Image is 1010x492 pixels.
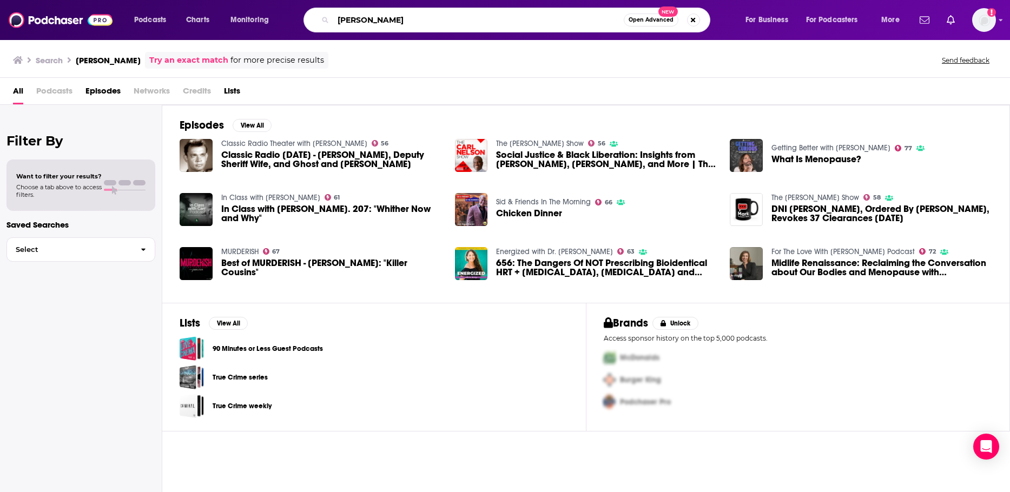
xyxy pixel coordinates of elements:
button: Send feedback [939,56,993,65]
a: 90 Minutes or Less Guest Podcasts [213,343,323,355]
span: 67 [272,249,280,254]
a: Chicken Dinner [496,209,562,218]
img: Podchaser - Follow, Share and Rate Podcasts [9,10,113,30]
a: For The Love With Jen Hatmaker Podcast [771,247,915,256]
button: View All [209,317,248,330]
span: Choose a tab above to access filters. [16,183,102,198]
button: Open AdvancedNew [624,14,678,26]
button: Show profile menu [972,8,996,32]
a: Midlife Renaissance: Reclaiming the Conversation about Our Bodies and Menopause with Dr. Louise N... [771,258,992,277]
a: Show notifications dropdown [915,11,934,29]
a: All [13,82,23,104]
span: Best of MURDERISH - [PERSON_NAME]: "Killer Cousins" [221,258,442,277]
span: Charts [186,12,209,28]
img: Second Pro Logo [599,369,620,391]
a: 63 [617,248,635,255]
button: Select [6,237,155,262]
a: Social Justice & Black Liberation: Insights from Baba Lumumba, Dr. Julianne Malveaux, and More | ... [496,150,717,169]
img: In Class with Carr, Ep. 207: "Whither Now and Why" [180,193,213,226]
button: open menu [738,11,802,29]
span: 61 [334,195,340,200]
a: MURDERISH [221,247,259,256]
button: open menu [874,11,913,29]
p: Access sponsor history on the top 5,000 podcasts. [604,334,993,342]
h2: Episodes [180,118,224,132]
a: Charts [179,11,216,29]
h3: Search [36,55,63,65]
a: What Is Menopause? [771,155,861,164]
span: Podcasts [36,82,72,104]
a: Show notifications dropdown [942,11,959,29]
a: Lists [224,82,240,104]
span: 56 [381,141,388,146]
span: Credits [183,82,211,104]
a: Best of MURDERISH - Fritz Klenner: "Killer Cousins" [221,258,442,277]
img: Classic Radio 08-16-25 - Tarzan, Deputy Sheriff Wife, and Ghost and Mrs Muir [180,139,213,172]
img: DNI Tulsi Gabbard, Ordered By Trump, Revokes 37 Clearances 8/20/25 [730,193,763,226]
span: For Podcasters [806,12,858,28]
a: ListsView All [180,316,248,330]
a: 67 [263,248,280,255]
span: Classic Radio [DATE] - [PERSON_NAME], Deputy Sheriff Wife, and Ghost and [PERSON_NAME] [221,150,442,169]
a: 61 [325,194,340,201]
a: 56 [372,140,389,147]
button: open menu [223,11,283,29]
span: 58 [873,195,881,200]
a: The Carl Nelson Show [496,139,584,148]
a: 77 [895,145,912,151]
h2: Lists [180,316,200,330]
a: EpisodesView All [180,118,272,132]
a: Getting Better with Jonathan Van Ness [771,143,890,152]
a: Energized with Dr. Mariza [496,247,613,256]
a: Classic Radio Theater with Wyatt Cox [221,139,367,148]
img: First Pro Logo [599,347,620,369]
button: View All [233,119,272,132]
span: for more precise results [230,54,324,67]
button: Unlock [652,317,698,330]
button: open menu [127,11,180,29]
span: 72 [929,249,936,254]
a: 58 [863,194,881,201]
img: What Is Menopause? [730,139,763,172]
button: open menu [799,11,874,29]
span: DNI [PERSON_NAME], Ordered By [PERSON_NAME], Revokes 37 Clearances [DATE] [771,204,992,223]
span: McDonalds [620,353,659,362]
span: New [658,6,678,17]
img: Best of MURDERISH - Fritz Klenner: "Killer Cousins" [180,247,213,280]
img: Social Justice & Black Liberation: Insights from Baba Lumumba, Dr. Julianne Malveaux, and More | ... [455,139,488,172]
img: Third Pro Logo [599,391,620,413]
span: 66 [605,200,612,205]
a: 656: The Dangers Of NOT Prescribing Bioidentical HRT + Migraines, Testosterone and Mitigating Inf... [496,258,717,277]
a: True Crime series [180,365,204,389]
a: The Mark Thompson Show [771,193,859,202]
span: Midlife Renaissance: Reclaiming the Conversation about Our Bodies and Menopause with [PERSON_NAME] [771,258,992,277]
h2: Filter By [6,133,155,149]
span: Social Justice & Black Liberation: Insights from [PERSON_NAME], [PERSON_NAME], and More | The [PE... [496,150,717,169]
img: Midlife Renaissance: Reclaiming the Conversation about Our Bodies and Menopause with Dr. Louise N... [730,247,763,280]
a: DNI Tulsi Gabbard, Ordered By Trump, Revokes 37 Clearances 8/20/25 [771,204,992,223]
span: 56 [598,141,605,146]
img: 656: The Dangers Of NOT Prescribing Bioidentical HRT + Migraines, Testosterone and Mitigating Inf... [455,247,488,280]
span: 63 [627,249,635,254]
img: Chicken Dinner [455,193,488,226]
span: Select [7,246,132,253]
div: Open Intercom Messenger [973,434,999,460]
a: True Crime series [213,371,268,383]
span: Open Advanced [629,17,674,23]
a: 90 Minutes or Less Guest Podcasts [180,336,204,361]
a: In Class with Carr [221,193,320,202]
